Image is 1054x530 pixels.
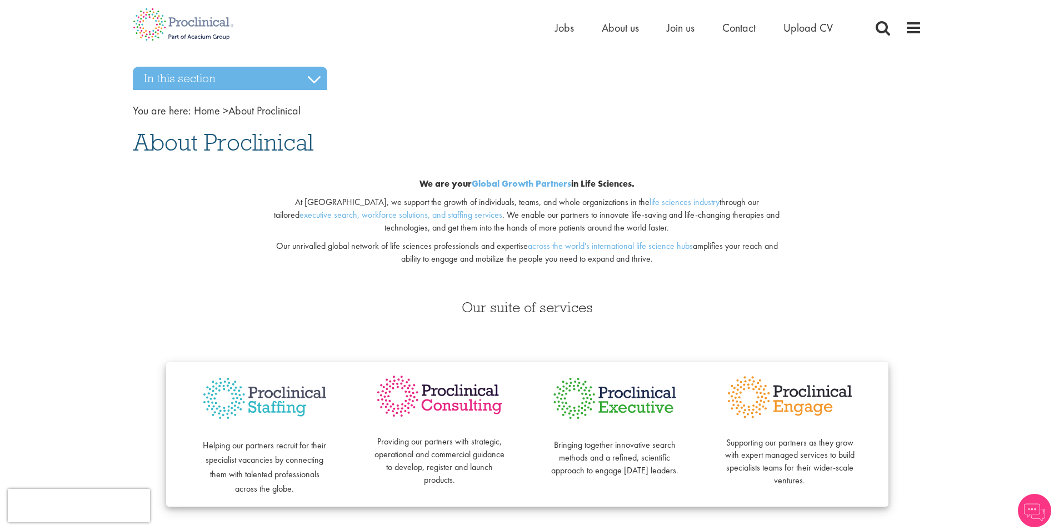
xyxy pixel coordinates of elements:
a: Upload CV [783,21,833,35]
a: breadcrumb link to Home [194,103,220,118]
a: executive search, workforce solutions, and staffing services [299,209,502,221]
h3: Our suite of services [133,300,922,314]
a: Join us [667,21,695,35]
p: At [GEOGRAPHIC_DATA], we support the growth of individuals, teams, and whole organizations in the... [267,196,787,234]
a: Global Growth Partners [472,178,571,189]
img: Proclinical Staffing [199,373,330,424]
img: Proclinical Executive [550,373,680,423]
img: Chatbot [1018,494,1051,527]
a: Jobs [555,21,574,35]
span: You are here: [133,103,191,118]
a: across the world's international life science hubs [528,240,693,252]
p: Supporting our partners as they grow with expert managed services to build specialists teams for ... [725,424,855,487]
p: Providing our partners with strategic, operational and commercial guidance to develop, register a... [374,423,505,487]
iframe: reCAPTCHA [8,489,150,522]
img: Proclinical Engage [725,373,855,421]
a: About us [602,21,639,35]
b: We are your in Life Sciences. [419,178,635,189]
span: About Proclinical [133,127,313,157]
span: Helping our partners recruit for their specialist vacancies by connecting them with talented prof... [203,439,326,494]
a: Contact [722,21,756,35]
p: Bringing together innovative search methods and a refined, scientific approach to engage [DATE] l... [550,426,680,477]
img: Proclinical Consulting [374,373,505,419]
h3: In this section [133,67,327,90]
a: life sciences industry [650,196,720,208]
p: Our unrivalled global network of life sciences professionals and expertise amplifies your reach a... [267,240,787,266]
span: > [223,103,228,118]
span: About Proclinical [194,103,301,118]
